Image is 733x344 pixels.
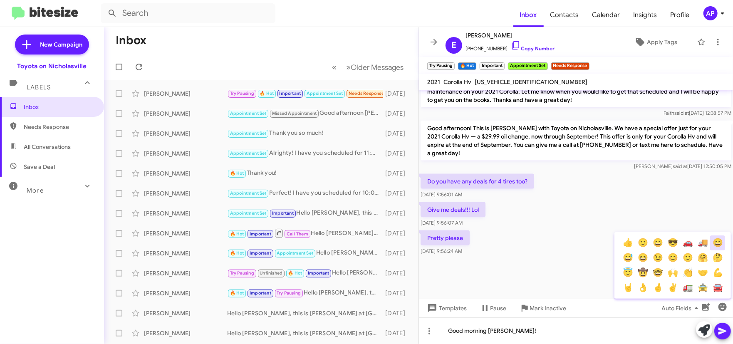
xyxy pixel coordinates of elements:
button: 🙌 [665,265,680,280]
button: 🚚 [695,235,710,250]
button: 🙂 [680,250,695,265]
button: 🤗 [695,250,710,265]
button: ✌ [665,280,680,295]
button: 🚗 [680,235,695,250]
button: 🙂 [635,235,650,250]
button: 😄 [650,235,665,250]
button: 🚘 [710,280,725,295]
button: 🤞 [650,280,665,295]
button: 👏 [680,265,695,280]
button: 🚛 [680,280,695,295]
button: 🚖 [695,280,710,295]
button: 🤓 [650,265,665,280]
button: 😎 [665,235,680,250]
button: 🤠 [635,265,650,280]
button: 😄 [710,235,725,250]
button: 😉 [650,250,665,265]
button: 😅 [620,250,635,265]
button: 💪 [710,265,725,280]
button: 😆 [635,250,650,265]
button: 🤔 [710,250,725,265]
button: 🤘 [620,280,635,295]
button: 👌 [635,280,650,295]
button: 😊 [665,250,680,265]
button: 😇 [620,265,635,280]
button: 👍 [620,235,635,250]
button: 🤝 [695,265,710,280]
